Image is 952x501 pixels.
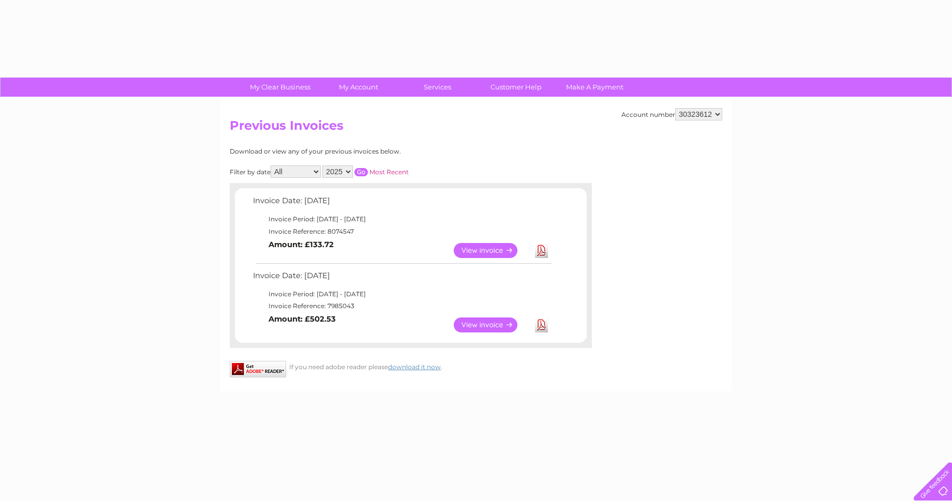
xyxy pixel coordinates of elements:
[473,78,559,97] a: Customer Help
[395,78,480,97] a: Services
[535,243,548,258] a: Download
[250,213,553,225] td: Invoice Period: [DATE] - [DATE]
[621,108,722,120] div: Account number
[230,118,722,138] h2: Previous Invoices
[250,288,553,300] td: Invoice Period: [DATE] - [DATE]
[250,194,553,213] td: Invoice Date: [DATE]
[230,165,501,178] div: Filter by date
[454,317,530,332] a: View
[552,78,637,97] a: Make A Payment
[535,317,548,332] a: Download
[316,78,401,97] a: My Account
[230,361,592,371] div: If you need adobe reader please .
[388,363,441,371] a: download it now
[269,314,336,324] b: Amount: £502.53
[250,300,553,312] td: Invoice Reference: 7985043
[237,78,323,97] a: My Clear Business
[454,243,530,258] a: View
[230,148,501,155] div: Download or view any of your previous invoices below.
[250,269,553,288] td: Invoice Date: [DATE]
[250,225,553,238] td: Invoice Reference: 8074547
[269,240,334,249] b: Amount: £133.72
[369,168,409,176] a: Most Recent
